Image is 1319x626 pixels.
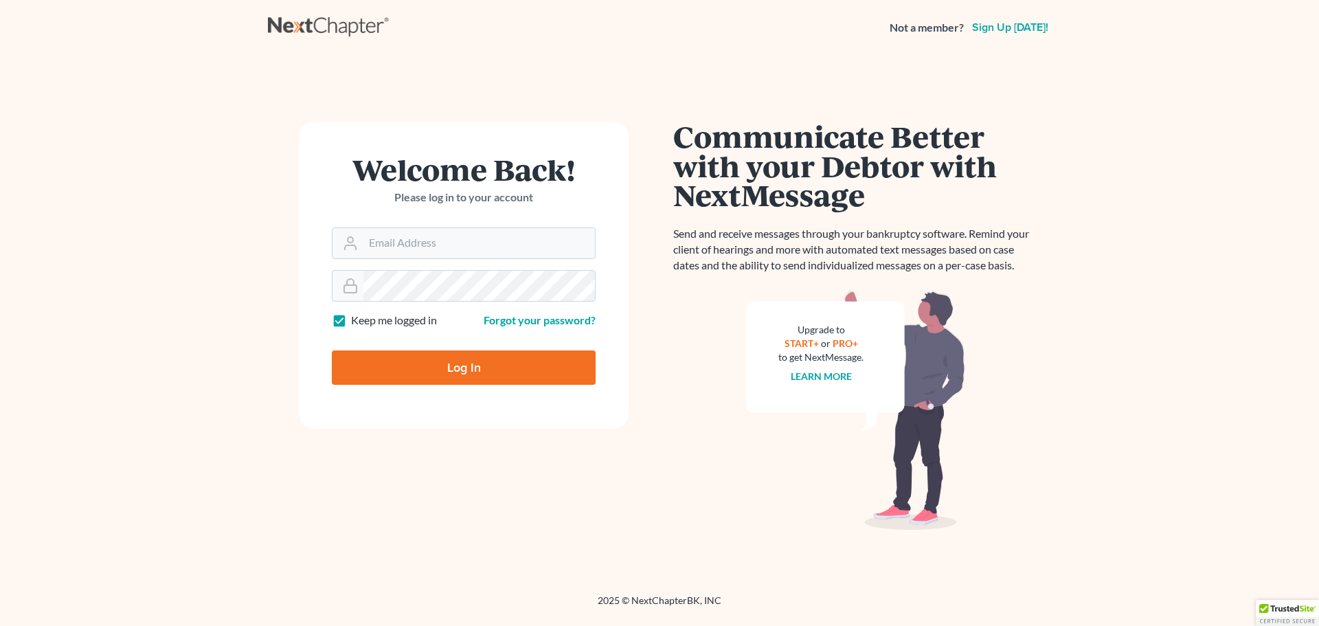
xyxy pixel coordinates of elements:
[484,313,596,326] a: Forgot your password?
[778,350,864,364] div: to get NextMessage.
[791,370,852,382] a: Learn more
[821,337,831,349] span: or
[351,313,437,328] label: Keep me logged in
[332,350,596,385] input: Log In
[332,190,596,205] p: Please log in to your account
[969,22,1051,33] a: Sign up [DATE]!
[785,337,819,349] a: START+
[332,155,596,184] h1: Welcome Back!
[833,337,858,349] a: PRO+
[673,122,1037,210] h1: Communicate Better with your Debtor with NextMessage
[673,226,1037,273] p: Send and receive messages through your bankruptcy software. Remind your client of hearings and mo...
[745,290,965,530] img: nextmessage_bg-59042aed3d76b12b5cd301f8e5b87938c9018125f34e5fa2b7a6b67550977c72.svg
[778,323,864,337] div: Upgrade to
[890,20,964,36] strong: Not a member?
[363,228,595,258] input: Email Address
[268,594,1051,618] div: 2025 © NextChapterBK, INC
[1256,600,1319,626] div: TrustedSite Certified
